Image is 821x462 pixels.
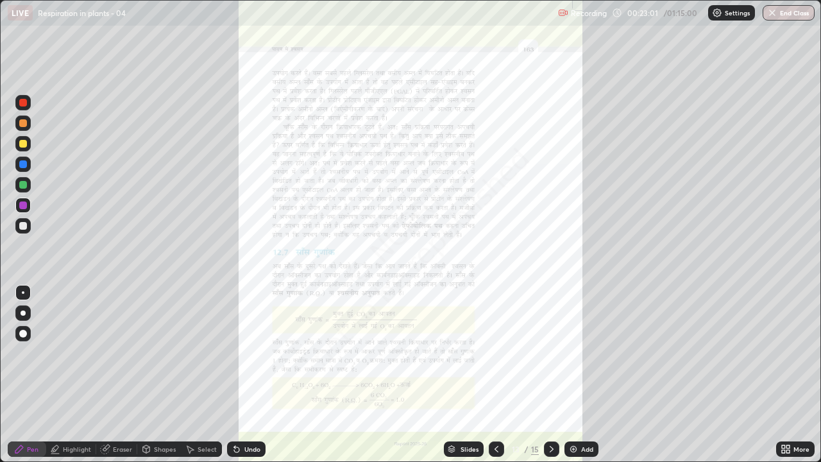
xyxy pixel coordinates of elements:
div: / [525,445,529,453]
div: Pen [27,446,38,452]
div: Eraser [113,446,132,452]
div: Slides [461,446,478,452]
div: Highlight [63,446,91,452]
img: add-slide-button [568,444,579,454]
div: More [793,446,809,452]
p: Respiration in plants - 04 [38,8,126,18]
img: end-class-cross [767,8,777,18]
div: Undo [244,446,260,452]
button: End Class [763,5,815,21]
div: 13 [509,445,522,453]
div: 15 [531,443,539,455]
p: Settings [725,10,750,16]
div: Select [198,446,217,452]
img: class-settings-icons [712,8,722,18]
div: Shapes [154,446,176,452]
p: LIVE [12,8,29,18]
img: recording.375f2c34.svg [558,8,568,18]
div: Add [581,446,593,452]
p: Recording [571,8,607,18]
